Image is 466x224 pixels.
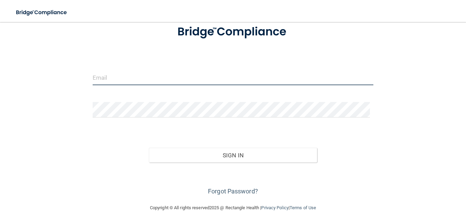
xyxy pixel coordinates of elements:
input: Email [93,70,373,85]
a: Privacy Policy [261,205,288,210]
img: bridge_compliance_login_screen.278c3ca4.svg [10,5,73,20]
button: Sign In [149,148,317,163]
a: Terms of Use [290,205,316,210]
div: Copyright © All rights reserved 2025 @ Rectangle Health | | [108,197,358,219]
img: bridge_compliance_login_screen.278c3ca4.svg [165,17,301,47]
a: Forgot Password? [208,188,258,195]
